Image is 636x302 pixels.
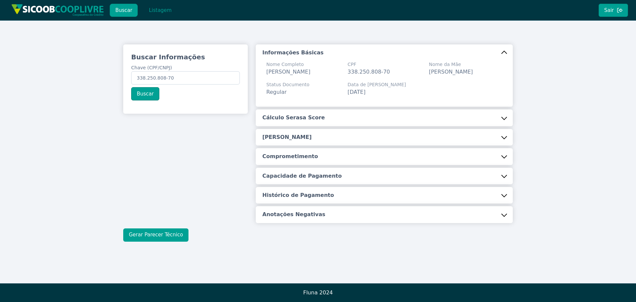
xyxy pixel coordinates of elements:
[256,148,513,165] button: Comprometimento
[347,81,406,88] span: Data de [PERSON_NAME]
[256,187,513,204] button: Histórico de Pagamento
[347,69,390,75] span: 338.250.808-70
[347,61,390,68] span: CPF
[266,89,287,95] span: Regular
[262,49,324,56] h5: Informações Básicas
[11,4,104,16] img: img/sicoob_cooplivre.png
[599,4,628,17] button: Sair
[266,61,310,68] span: Nome Completo
[110,4,138,17] button: Buscar
[266,69,310,75] span: [PERSON_NAME]
[256,168,513,184] button: Capacidade de Pagamento
[256,109,513,126] button: Cálculo Serasa Score
[429,69,473,75] span: [PERSON_NAME]
[429,61,473,68] span: Nome da Mãe
[143,4,177,17] button: Listagem
[256,206,513,223] button: Anotações Negativas
[266,81,309,88] span: Status Documento
[262,172,342,180] h5: Capacidade de Pagamento
[303,289,333,296] span: Fluna 2024
[262,192,334,199] h5: Histórico de Pagamento
[256,129,513,146] button: [PERSON_NAME]
[347,89,365,95] span: [DATE]
[131,65,172,70] span: Chave (CPF/CNPJ)
[262,153,318,160] h5: Comprometimento
[262,211,325,218] h5: Anotações Negativas
[262,114,325,121] h5: Cálculo Serasa Score
[131,71,240,85] input: Chave (CPF/CNPJ)
[256,44,513,61] button: Informações Básicas
[131,52,240,62] h3: Buscar Informações
[131,87,159,100] button: Buscar
[262,134,312,141] h5: [PERSON_NAME]
[123,228,188,242] button: Gerar Parecer Técnico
